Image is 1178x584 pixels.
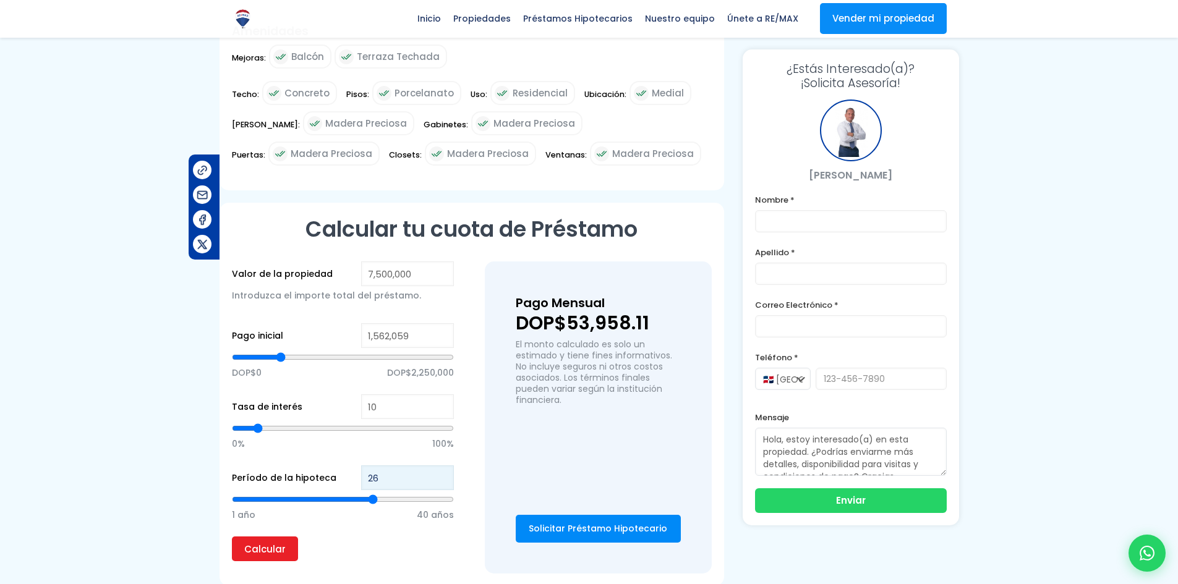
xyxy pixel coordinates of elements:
img: check icon [377,86,391,101]
span: ¿Estás Interesado(a)? [755,62,947,76]
span: Puertas: [232,147,265,171]
span: Concreto [284,85,330,101]
span: Pisos: [346,87,369,111]
h2: Calcular tu cuota de Préstamo [232,215,712,243]
span: Ubicación: [584,87,626,111]
span: Techo: [232,87,259,111]
button: Enviar [755,488,947,513]
input: RD$ [361,261,454,286]
span: 1 año [232,506,255,524]
img: check icon [429,146,444,161]
label: Pago inicial [232,328,283,344]
span: DOP$0 [232,363,262,382]
textarea: Hola, estoy interesado(a) en esta propiedad. ¿Podrías enviarme más detalles, disponibilidad para ... [755,428,947,476]
img: Compartir [196,238,209,251]
input: Calcular [232,536,298,561]
img: check icon [273,146,288,161]
img: check icon [476,116,490,131]
p: El monto calculado es solo un estimado y tiene fines informativos. No incluye seguros ni otros co... [516,339,681,405]
input: RD$ [361,323,454,348]
img: Compartir [196,164,209,177]
span: 0% [232,434,245,453]
span: [PERSON_NAME]: [232,117,300,141]
img: Compartir [196,188,209,201]
span: 100% [432,434,454,453]
label: Correo Electrónico * [755,297,947,313]
label: Apellido * [755,245,947,260]
span: Uso: [471,87,487,111]
span: Mejoras: [232,50,266,74]
span: Ventanas: [545,147,587,171]
span: Madera Preciosa [325,116,407,131]
label: Nombre * [755,192,947,208]
div: Carlos Nuñez [820,99,882,161]
label: Valor de la propiedad [232,266,333,282]
img: check icon [307,116,322,131]
span: Closets: [389,147,422,171]
h3: Pago Mensual [516,292,681,314]
img: check icon [634,86,649,101]
span: Propiedades [447,9,517,28]
h2: Amenidades [232,24,712,38]
span: Inicio [411,9,447,28]
img: Compartir [196,213,209,226]
span: Madera Preciosa [447,146,529,161]
p: [PERSON_NAME] [755,167,947,183]
label: Período de la hipoteca [232,470,336,486]
span: Medial [652,85,684,101]
input: 123-456-7890 [816,368,947,390]
span: Terraza Techada [357,49,440,64]
h3: ¡Solicita Asesoría! [755,62,947,90]
img: check icon [594,146,609,161]
span: Madera Preciosa [612,146,694,161]
label: Tasa de interés [232,399,302,415]
img: check icon [273,49,288,64]
label: Teléfono * [755,350,947,365]
span: Porcelanato [395,85,454,101]
span: Madera Preciosa [493,116,575,131]
span: Gabinetes: [424,117,468,141]
span: Introduzca el importe total del préstamo. [232,289,421,302]
span: 40 años [417,506,454,524]
a: Vender mi propiedad [820,3,947,34]
span: Residencial [513,85,568,101]
span: Madera Preciosa [291,146,372,161]
span: Únete a RE/MAX [721,9,805,28]
label: Mensaje [755,410,947,425]
a: Solicitar Préstamo Hipotecario [516,515,681,543]
img: check icon [267,86,281,101]
p: DOP$53,958.11 [516,314,681,332]
input: Years [361,465,454,490]
span: Nuestro equipo [639,9,721,28]
img: check icon [339,49,354,64]
img: Logo de REMAX [232,8,254,30]
span: Balcón [291,49,324,64]
img: check icon [495,86,510,101]
input: % [361,394,454,419]
span: Préstamos Hipotecarios [517,9,639,28]
span: DOP$2,250,000 [387,363,454,382]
